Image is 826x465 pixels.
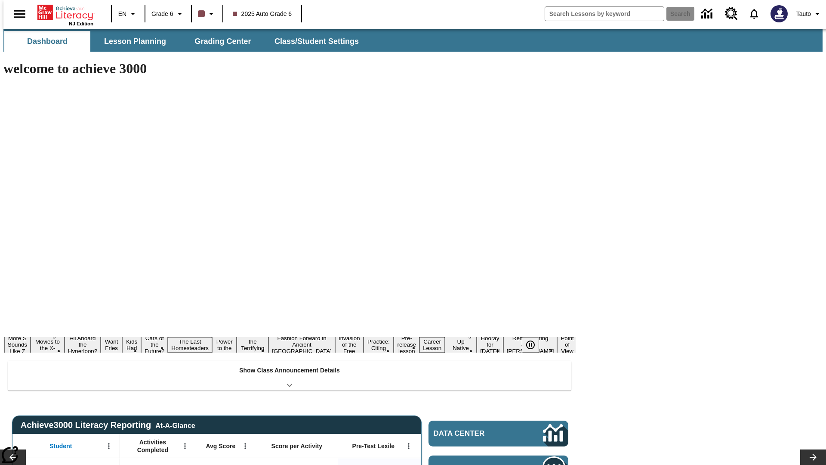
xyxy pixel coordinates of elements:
button: Open side menu [7,1,32,27]
button: Slide 7 Cars of the Future? [141,334,168,356]
span: 2025 Auto Grade 6 [233,9,292,19]
span: Achieve3000 Literacy Reporting [21,420,195,430]
button: Slide 2 More S Sounds Like Z [4,334,31,356]
div: Show Class Announcement Details [8,361,571,391]
span: EN [118,9,126,19]
button: Open Menu [179,440,191,453]
button: Profile/Settings [793,6,826,22]
span: Tauto [796,9,811,19]
button: Slide 13 Mixed Practice: Citing Evidence [364,331,394,359]
a: Data Center [428,421,568,446]
input: search field [545,7,664,21]
span: Score per Activity [271,442,323,450]
span: Pre-Test Lexile [352,442,395,450]
img: Avatar [771,5,788,22]
button: Slide 12 The Invasion of the Free CD [335,327,364,362]
button: Slide 11 Fashion Forward in Ancient Rome [268,334,335,356]
button: Grading Center [180,31,266,52]
button: Open Menu [239,440,252,453]
span: Activities Completed [124,438,181,454]
button: Slide 8 The Last Homesteaders [168,337,212,353]
button: Slide 14 Pre-release lesson [394,334,419,356]
div: Home [37,3,93,26]
div: SubNavbar [3,29,823,52]
a: Data Center [696,2,720,26]
button: Slide 3 Taking Movies to the X-Dimension [31,331,65,359]
span: NJ Edition [69,21,93,26]
button: Class color is dark brown. Change class color [194,6,220,22]
button: Class/Student Settings [268,31,366,52]
button: Slide 5 Do You Want Fries With That? [101,324,122,366]
button: Dashboard [4,31,90,52]
button: Open Menu [402,440,415,453]
a: Home [37,4,93,21]
button: Lesson carousel, Next [800,449,826,465]
button: Slide 10 Attack of the Terrifying Tomatoes [237,331,268,359]
button: Slide 19 Point of View [557,334,577,356]
div: SubNavbar [3,31,367,52]
p: Show Class Announcement Details [239,366,340,375]
button: Language: EN, Select a language [114,6,142,22]
h1: welcome to achieve 3000 [3,61,576,77]
button: Grade: Grade 6, Select a grade [148,6,188,22]
button: Slide 15 Career Lesson [419,337,445,353]
span: Student [49,442,72,450]
span: Avg Score [206,442,235,450]
button: Select a new avatar [765,3,793,25]
button: Slide 6 Dirty Jobs Kids Had To Do [122,324,141,366]
button: Slide 17 Hooray for Constitution Day! [477,334,503,356]
button: Slide 4 All Aboard the Hyperloop? [65,334,101,356]
button: Slide 16 Cooking Up Native Traditions [445,331,477,359]
div: At-A-Glance [155,420,195,430]
button: Slide 9 Solar Power to the People [212,331,237,359]
button: Pause [522,337,539,353]
button: Open Menu [102,440,115,453]
a: Notifications [743,3,765,25]
button: Lesson Planning [92,31,178,52]
span: Data Center [434,429,514,438]
div: Pause [522,337,548,353]
a: Resource Center, Will open in new tab [720,2,743,25]
span: Grade 6 [151,9,173,19]
button: Slide 18 Remembering Justice O'Connor [503,334,558,356]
